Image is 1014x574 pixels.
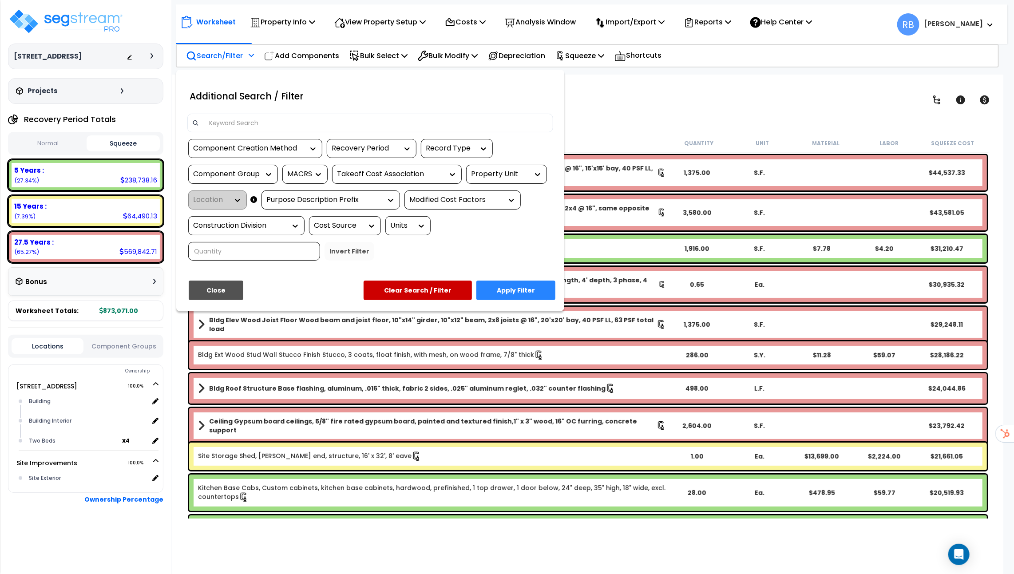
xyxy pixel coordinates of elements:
a: [STREET_ADDRESS] 100.0% [16,382,77,391]
h3: Projects [28,87,58,95]
div: Open Intercom Messenger [948,544,970,565]
small: 7.386584825289123% [14,213,36,220]
div: Modified Cost Factors [409,195,503,205]
span: 100.0% [128,381,151,392]
b: Ownership Percentage [84,495,163,504]
div: 569,842.71 [119,247,157,256]
div: 238,738.16 [120,175,157,185]
span: 100.0% [128,458,151,468]
img: logo_pro_r.png [8,8,123,35]
div: Two Beds [27,435,123,446]
h4: Recovery Period Totals [24,115,116,124]
div: Additional Search / Filter [181,87,312,105]
button: Close [189,281,243,300]
div: Building Interior [27,416,149,426]
small: 4 [126,437,130,444]
div: Component Group [193,169,260,179]
div: Property Unit [471,169,529,179]
h3: [STREET_ADDRESS] [14,52,82,61]
a: Site Improvements 100.0% [16,459,77,467]
button: Squeeze [87,135,159,151]
div: Takeoff Cost Association [337,169,444,179]
b: 15 Years : [14,202,47,211]
div: Purpose Description Prefix [266,195,382,205]
div: Recovery Period [332,143,398,154]
div: Component Creation Method [193,143,304,154]
b: x [123,436,130,445]
button: Component Groups [88,341,160,351]
input: Quantity [188,242,320,261]
b: 5 Years : [14,166,44,175]
button: Normal [12,136,84,151]
div: Record Type [426,143,475,154]
h3: Bonus [25,278,47,286]
b: 27.5 Years : [14,238,54,247]
div: Building [27,396,149,407]
div: 64,490.13 [123,211,157,221]
span: location multiplier [123,435,149,446]
span: Worksheet Totals: [16,306,79,315]
div: Units [390,221,412,231]
small: 65.2687708101632% [14,248,39,256]
b: Invert Filter [329,247,369,256]
div: Construction Division [193,221,286,231]
div: MACRS [287,169,309,179]
div: Cost Source [314,221,363,231]
input: Keyword Search [204,116,549,130]
button: Apply Filter [476,281,555,300]
button: Clear Search / Filter [364,281,472,300]
button: Invert Filter [325,242,374,261]
b: 873,071.00 [99,306,138,315]
div: Ownership [26,366,163,376]
button: Locations [12,338,83,354]
small: 27.344644364547673% [14,177,39,184]
div: Site Exterior [27,473,149,483]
